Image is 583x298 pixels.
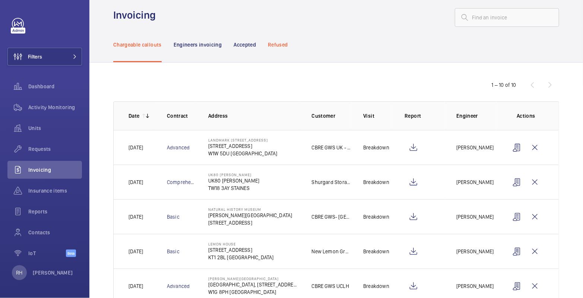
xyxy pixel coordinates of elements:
p: Report [405,112,444,120]
p: New Lemon Grove Developments Limited [312,248,352,255]
p: Address [208,112,300,120]
p: Landmark [STREET_ADDRESS] [208,138,278,142]
span: Contacts [28,229,82,236]
p: Breakdown [363,282,389,290]
p: [STREET_ADDRESS] [208,246,274,254]
p: W1W 5DU [GEOGRAPHIC_DATA] [208,150,278,157]
span: Activity Monitoring [28,104,82,111]
p: Date [129,112,139,120]
a: Advanced [167,145,190,150]
p: KT1 2BL [GEOGRAPHIC_DATA] [208,254,274,261]
p: Engineers invoicing [174,41,222,48]
p: [PERSON_NAME] [456,213,494,221]
span: IoT [28,250,66,257]
button: Filters [7,48,82,66]
span: Insurance items [28,187,82,194]
p: [STREET_ADDRESS] [208,142,278,150]
p: [PERSON_NAME] [456,178,494,186]
a: Comprehensive [167,179,203,185]
p: Lemon House [208,242,274,246]
p: Breakdown [363,213,389,221]
span: Filters [28,53,42,60]
p: Shurgard Storage [312,178,352,186]
span: Requests [28,145,82,153]
input: Find an invoice [455,8,559,27]
p: [PERSON_NAME] [456,144,494,151]
p: Refused [268,41,288,48]
p: Engineer [456,112,496,120]
p: [PERSON_NAME][GEOGRAPHIC_DATA] [208,212,292,219]
span: Dashboard [28,83,82,90]
p: Visit [363,112,393,120]
p: CBRE GWS- [GEOGRAPHIC_DATA] [312,213,352,221]
a: Advanced [167,283,190,289]
span: Reports [28,208,82,215]
p: [PERSON_NAME][GEOGRAPHIC_DATA] [208,276,300,281]
p: Accepted [234,41,256,48]
p: Breakdown [363,248,389,255]
p: RH [16,269,22,276]
p: Customer [312,112,352,120]
p: [GEOGRAPHIC_DATA], [STREET_ADDRESS][PERSON_NAME], [208,281,300,288]
p: Breakdown [363,144,389,151]
h1: Invoicing [113,8,160,22]
span: Beta [66,250,76,257]
p: [DATE] [129,213,143,221]
p: Breakdown [363,178,389,186]
p: [DATE] [129,248,143,255]
div: 1 – 10 of 10 [492,81,516,89]
p: [STREET_ADDRESS] [208,219,292,226]
p: CBRE GWS UCLH [312,282,349,290]
p: [PERSON_NAME] [456,282,494,290]
p: W1G 8PH [GEOGRAPHIC_DATA] [208,288,300,296]
p: CBRE GWS UK - Landmark [STREET_ADDRESS] [312,144,352,151]
p: [DATE] [129,178,143,186]
p: [PERSON_NAME] [33,269,73,276]
p: [DATE] [129,282,143,290]
a: Basic [167,214,180,220]
p: [DATE] [129,144,143,151]
span: Invoicing [28,166,82,174]
p: [PERSON_NAME] [456,248,494,255]
p: Contract [167,112,196,120]
p: UK80 [PERSON_NAME] [208,172,259,177]
span: Units [28,124,82,132]
p: UK80 [PERSON_NAME] [208,177,259,184]
p: TW18 3AY STAINES [208,184,259,192]
p: Chargeable callouts [113,41,162,48]
p: Natural History Museum [208,207,292,212]
p: Actions [508,112,544,120]
a: Basic [167,248,180,254]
